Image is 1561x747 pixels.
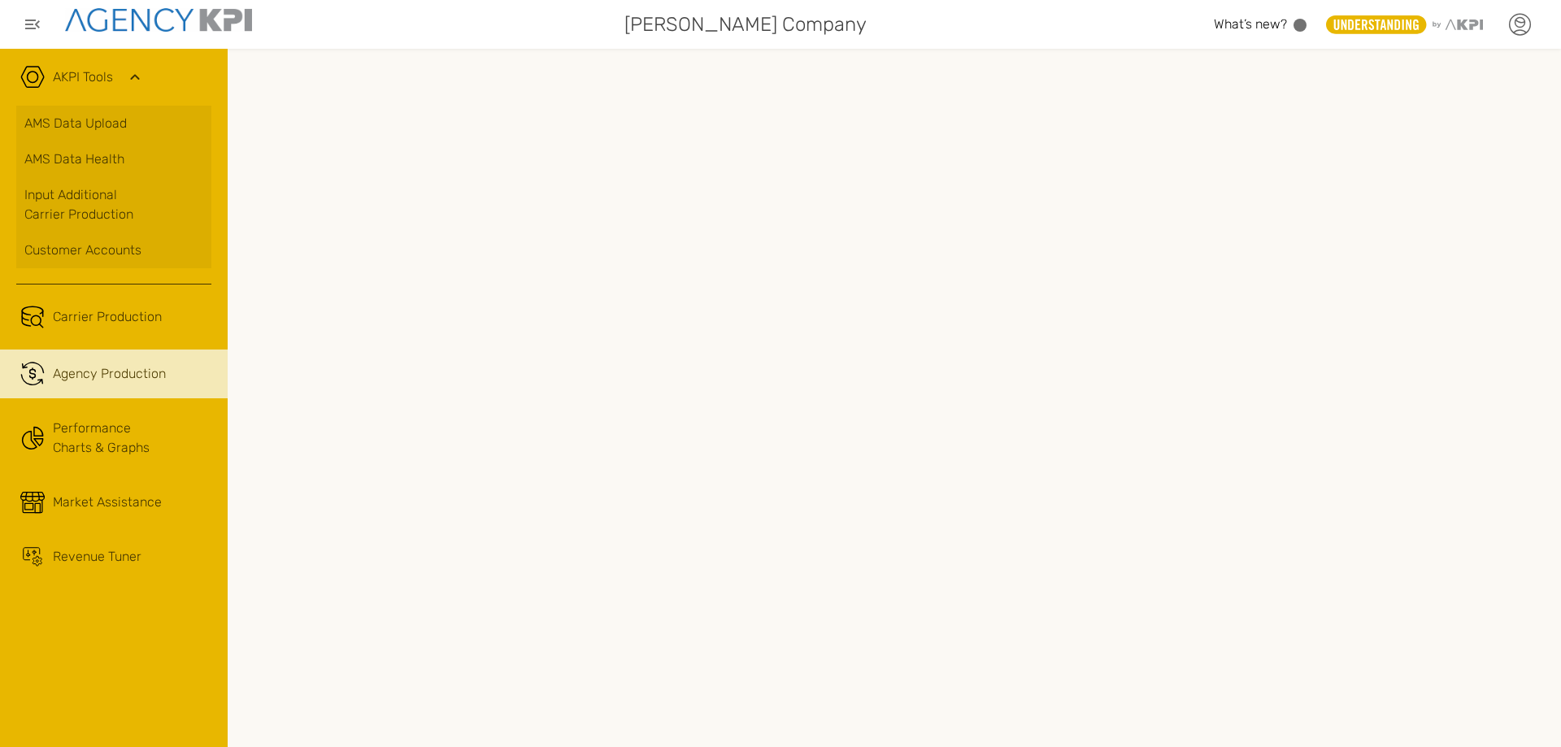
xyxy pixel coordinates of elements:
[53,67,113,87] a: AKPI Tools
[53,547,141,567] span: Revenue Tuner
[24,150,124,169] span: AMS Data Health
[1214,16,1287,32] span: What’s new?
[24,241,203,260] div: Customer Accounts
[16,177,211,232] a: Input AdditionalCarrier Production
[16,106,211,141] a: AMS Data Upload
[53,364,166,384] span: Agency Production
[65,8,252,32] img: agencykpi-logo-550x69-2d9e3fa8.png
[16,232,211,268] a: Customer Accounts
[53,307,162,327] span: Carrier Production
[53,493,162,512] span: Market Assistance
[16,141,211,177] a: AMS Data Health
[624,10,867,39] span: [PERSON_NAME] Company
